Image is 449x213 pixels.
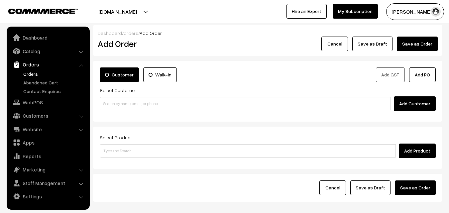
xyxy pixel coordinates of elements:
[8,190,87,202] a: Settings
[100,134,132,141] label: Select Product
[8,7,66,15] a: COMMMERCE
[98,30,438,37] div: / /
[386,3,444,20] button: [PERSON_NAME] s…
[333,4,378,19] a: My Subscription
[100,87,136,94] label: Select Customer
[22,79,87,86] a: Abandoned Cart
[8,96,87,108] a: WebPOS
[143,67,177,82] label: Walk-In
[8,177,87,189] a: Staff Management
[8,137,87,149] a: Apps
[8,32,87,44] a: Dashboard
[8,9,78,14] img: COMMMERCE
[140,30,162,36] span: Add Order
[124,30,138,36] a: orders
[319,180,346,195] button: Cancel
[100,144,396,158] input: Type and Search
[100,67,139,82] label: Customer
[286,4,327,19] a: Hire an Expert
[98,30,122,36] a: Dashboard
[397,37,438,51] button: Save as Order
[22,70,87,77] a: Orders
[8,58,87,70] a: Orders
[98,39,204,49] h2: Add Order
[8,150,87,162] a: Reports
[8,110,87,122] a: Customers
[409,67,436,82] button: Add PO
[8,163,87,175] a: Marketing
[75,3,160,20] button: [DOMAIN_NAME]
[431,7,441,17] img: user
[399,144,436,158] button: Add Product
[394,96,436,111] button: Add Customer
[321,37,348,51] button: Cancel
[350,180,391,195] button: Save as Draft
[352,37,393,51] button: Save as Draft
[8,123,87,135] a: Website
[395,180,436,195] button: Save as Order
[100,97,391,110] input: Search by name, email, or phone
[22,88,87,95] a: Contact Enquires
[8,45,87,57] a: Catalog
[376,67,405,82] button: Add GST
